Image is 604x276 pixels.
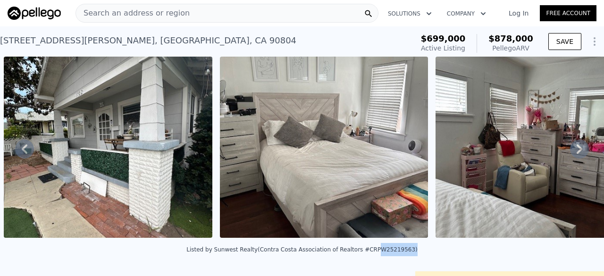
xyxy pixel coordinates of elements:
button: Solutions [380,5,439,22]
button: Company [439,5,494,22]
button: Show Options [585,32,604,51]
span: Active Listing [421,44,465,52]
span: Search an address or region [76,8,190,19]
img: Sale: 169710942 Parcel: 46913088 [4,57,212,238]
a: Free Account [540,5,596,21]
span: $878,000 [488,33,533,43]
button: SAVE [548,33,581,50]
img: Pellego [8,7,61,20]
div: Pellego ARV [488,43,533,53]
span: $699,000 [421,33,466,43]
img: Sale: 169710942 Parcel: 46913088 [220,57,428,238]
div: Listed by Sunwest Realty (Contra Costa Association of Realtors #CRPW25219563) [186,246,418,253]
a: Log In [497,8,540,18]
